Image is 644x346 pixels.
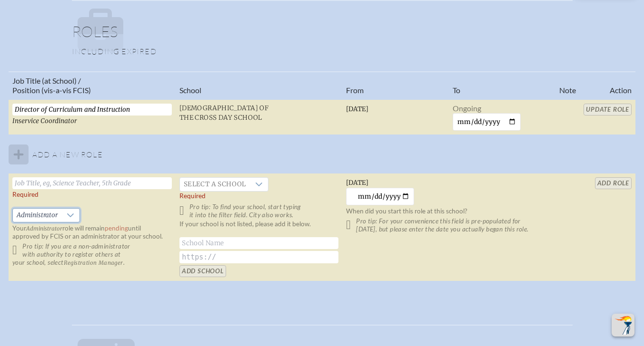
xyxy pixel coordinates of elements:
[346,179,368,187] span: [DATE]
[12,104,172,115] input: Eg, Science Teacher, 5th Grade
[346,105,368,113] span: [DATE]
[12,177,172,189] input: Job Title, eg, Science Teacher, 5th Grade
[72,47,573,56] p: Including expired
[179,251,338,263] input: https://
[13,209,61,222] span: Administrator
[12,191,39,199] label: Required
[555,72,580,99] th: Note
[449,72,555,99] th: To
[614,316,633,335] img: To the top
[12,224,172,240] p: Your role will remain until approved by FCIS or an administrator at your school.
[64,259,123,266] span: Registration Manager
[12,117,77,125] span: Inservice Coordinator
[176,72,342,99] th: School
[12,242,172,267] p: Pro tip: If you are a non-administrator with authority to register others at your school, select .
[9,72,176,99] th: Job Title (at School) / Position (vis-a-vis FCIS)
[72,24,573,47] h1: Roles
[26,225,62,232] span: Administrator
[179,104,268,122] span: [DEMOGRAPHIC_DATA] of the Cross Day School
[179,203,338,219] p: Pro tip: To find your school, start typing it into the filter field. City also works.
[346,217,552,233] p: Pro tip: For your convenience this field is pre-populated for [DATE], but please enter the date y...
[453,104,481,113] span: Ongoing
[179,192,206,200] label: Required
[342,72,449,99] th: From
[179,237,338,249] input: School Name
[179,220,311,236] label: If your school is not listed, please add it below.
[180,178,250,191] span: Select a school
[612,314,634,336] button: Scroll Top
[346,207,552,215] p: When did you start this role at this school?
[105,224,128,232] span: pending
[580,72,635,99] th: Action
